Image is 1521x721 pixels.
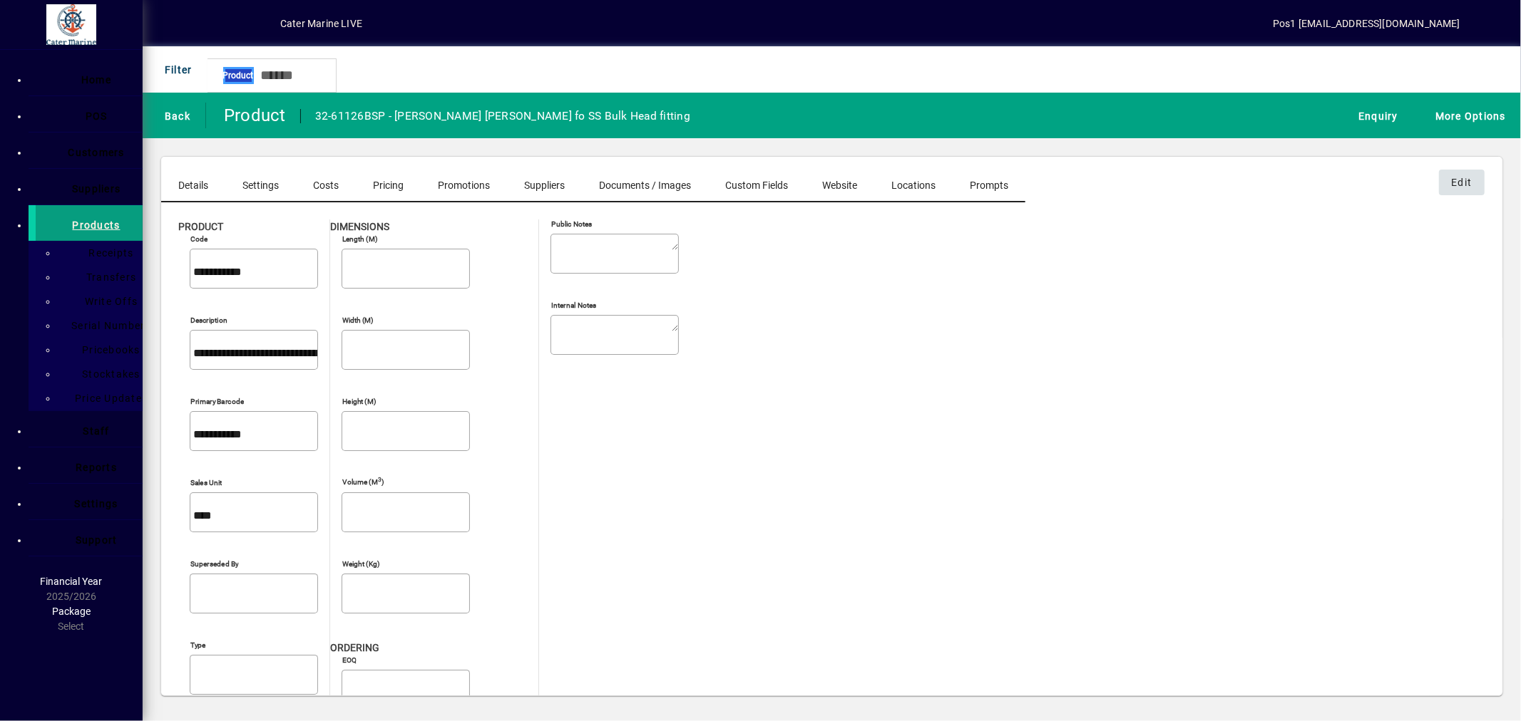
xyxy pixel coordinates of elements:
[1428,104,1506,128] span: More Options
[41,576,103,587] span: Financial Year
[36,133,143,168] a: Customers
[36,411,143,447] a: Staff
[1348,103,1402,128] button: Enquiry
[64,313,143,338] a: Serial Numbers
[36,96,143,132] a: POS
[81,247,134,259] span: Receipts
[64,362,143,386] a: Stocktakes
[68,147,124,158] span: Customers
[36,60,143,95] a: Home
[36,520,143,556] a: Support
[36,169,143,204] a: Suppliers
[1351,104,1398,128] span: Enquiry
[342,397,377,405] mat-label: Height (m)
[178,221,223,232] span: Product
[242,180,279,190] span: Settings
[29,205,143,241] a: Products
[342,477,384,486] mat-label: Volume (m )
[1452,171,1473,194] span: Edit
[1273,12,1460,35] div: Pos1 [EMAIL_ADDRESS][DOMAIN_NAME]
[86,110,108,122] span: POS
[217,104,286,127] div: Product
[315,105,690,128] div: 32-61126BSP - [PERSON_NAME] [PERSON_NAME] fo SS Bulk Head fitting
[158,104,190,128] span: Back
[190,397,244,405] mat-label: Primary barcode
[190,640,206,649] mat-label: Type
[189,11,235,36] button: Add
[76,462,117,473] span: Reports
[378,475,381,483] sup: 3
[373,180,404,190] span: Pricing
[190,316,227,324] mat-label: Description
[76,296,138,307] span: Write Offs
[178,180,208,190] span: Details
[143,103,206,128] app-page-header-button: Back
[190,559,239,568] mat-label: Superseded by
[83,425,109,437] span: Staff
[342,234,378,243] mat-label: Length (m)
[725,180,788,190] span: Custom Fields
[36,447,143,483] a: Reports
[73,344,140,356] span: Pricebooks
[1439,170,1485,195] button: Edit
[330,221,389,232] span: Dimensions
[235,11,280,36] button: Profile
[280,12,362,35] div: Cater Marine LIVE
[81,74,111,85] span: Home
[73,219,121,231] span: Products
[970,180,1008,190] span: Prompts
[599,180,691,190] span: Documents / Images
[76,534,118,546] span: Support
[64,265,143,289] a: Transfers
[72,183,121,194] span: Suppliers
[154,57,196,83] button: Filter
[158,58,193,81] span: Filter
[223,67,254,84] span: Product
[154,103,194,128] button: Back
[330,642,379,653] span: Ordering
[342,316,374,324] mat-label: Width (m)
[524,180,565,190] span: Suppliers
[551,219,593,228] mat-label: Public Notes
[551,301,597,309] mat-label: Internal Notes
[891,180,936,190] span: Locations
[822,180,857,190] span: Website
[52,606,91,617] span: Package
[190,234,208,243] mat-label: Code
[438,180,490,190] span: Promotions
[75,498,118,509] span: Settings
[1475,3,1503,49] a: Knowledge Base
[73,368,140,380] span: Stocktakes
[64,338,143,362] a: Pricebooks
[36,484,143,519] a: Settings
[190,478,222,487] mat-label: Sales unit
[342,559,380,568] mat-label: Weight (Kg)
[66,393,148,404] span: Price Updates
[64,289,143,313] a: Write Offs
[78,271,136,283] span: Transfers
[342,655,357,664] mat-label: EOQ
[64,241,143,265] a: Receipts
[64,386,143,410] a: Price Updates
[63,320,151,331] span: Serial Numbers
[1425,103,1510,128] button: More Options
[313,180,339,190] span: Costs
